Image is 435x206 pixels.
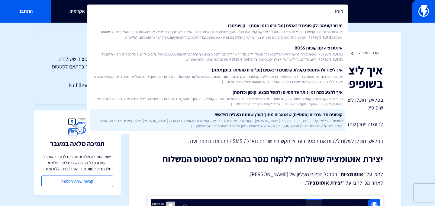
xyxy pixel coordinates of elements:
a: Fulfillment status [46,81,108,89]
h3: תוכן [46,44,108,52]
a: קביעת שיחת הטמעה [41,176,113,187]
span: [PERSON_NAME]- אינטגרציה זו זמינה החל מחבילת מאסטר ומעלה. להלן מדריך איך להתחבר לקופות בוס. איך ל... [92,52,343,62]
a: חיבור קונימבו לקופונים דינאמים (מג’ונרט בזמן אמת) – קופונימבואם אתם בפלטפורמת קונימבו ובחבילת המא... [90,20,345,42]
a: יצירת אוטומציה ששולחת ללקוח מסר בהתאם לסטטוס המשלוח [46,55,108,78]
h2: יצירת אוטומציה ששולחת ללקוח מסר בהתאם לסטטוס המשלוח [147,154,383,164]
p: לחצו על ״ ״ בסרגל הכלים העליון של [PERSON_NAME]. לאחר מכן לחצו על ״ ״. [147,170,383,187]
a: איך ליצור ולהשתמש בקטלוג קופונים דינאמים (מג’ונרט מהאתר בזמן אמת)אם האתר שלכם הוא פלטפורמת וורדפר... [90,64,345,87]
strong: אוטומציות [340,171,363,178]
span: אם אתם בפלטפורמת קונימבו ובחבילת המאסטר – תוכלו ליצור קוד קופון ישירות מפלאשי, שמג’ונרט בזמן אמת ... [92,29,343,40]
a: אינטגרציה עם קופות BOSS[PERSON_NAME]- אינטגרציה זו זמינה החל מחבילת מאסטר ומעלה. להלן מדריך איך ל... [90,42,345,65]
a: קופונים חד-ערכיים (סטטיים) שנשאבים מתוך קובץ שאתם מעלים לפלאשיקופונים הם כלי שיווקי רב עוצמה, ביי... [90,109,345,131]
p: בפלאשי תוכלו לשלוח ללקוח את המסר בערוצי תקשורת שונים: דוא"ל / SMS / התראת דחיפה ועוד. [147,137,383,145]
span: קופונים הם כלי שיווקי רב עוצמה, בייחוד במקרים [PERSON_NAME] הלקוח שלכם מתלבט לגבי רכישה – קופון י... [92,118,343,128]
a: איך להציג כמה זמן נותר עד הסיום (למשל מבצע, קופון וכדומה)ניתן להטמיע קוד שיודע לקחת את אותו תאריך... [90,87,345,109]
span: אם האתר שלכם הוא פלטפורמת וורדפרס, שופיפיי, מג’נטו, WIX או קונימבו – יש לנו בשורות טובות עבורכם ב... [92,74,343,84]
span: ניתן להטמיע קוד שיודע לקחת את אותו תאריך של אותו יום ולהוסיף עליו ימים. לדוגמה אפשר להציג ללקוח ש... [92,96,343,106]
input: חיפוש מהיר... [87,5,348,18]
p: צוות התמיכה שלנו יסייע לכם להעביר את כל המידע מכל הכלים שלכם לתוך פלאשי ולהתחיל לשווק מיד, השירות... [41,154,113,172]
a: מרכז תמיכה [359,50,379,55]
strong: יצירת אוטומציה [308,179,342,186]
h3: תמיכה מלאה במעבר [50,140,105,147]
